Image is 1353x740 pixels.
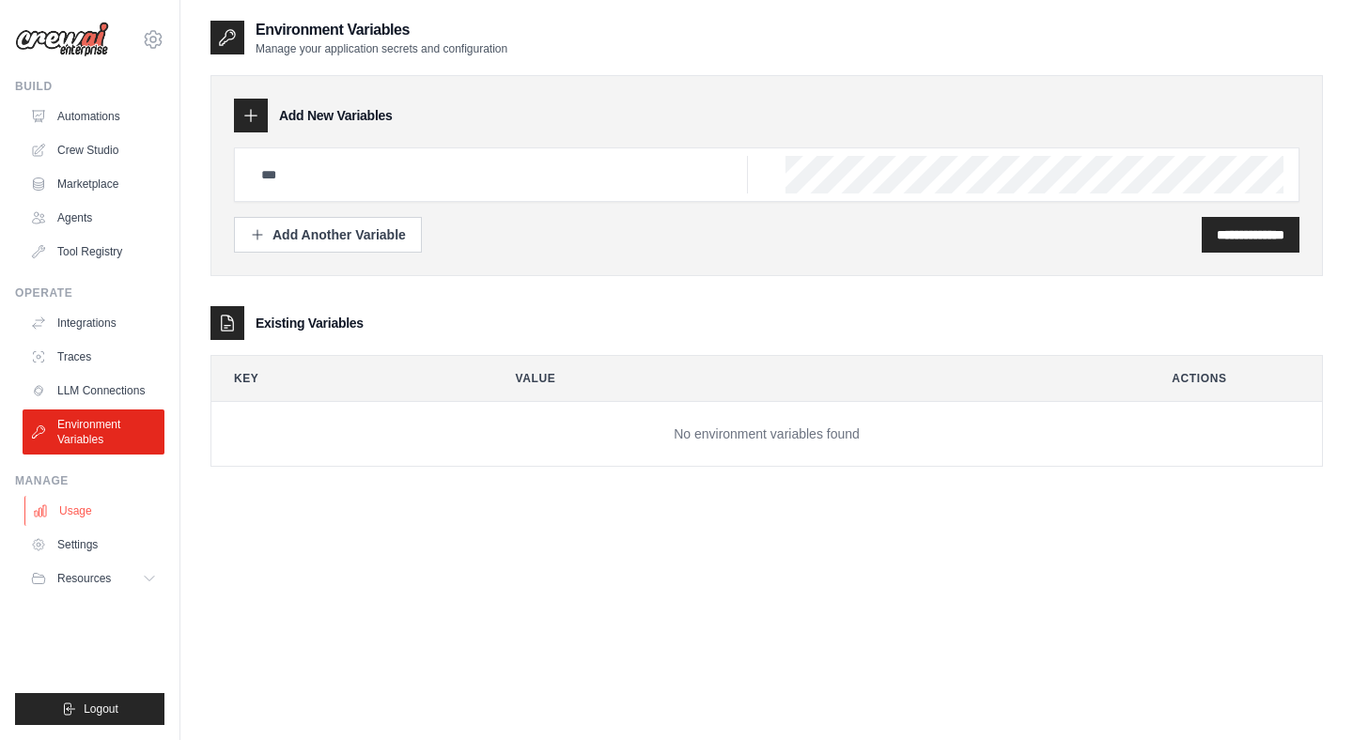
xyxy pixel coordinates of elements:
a: Integrations [23,308,164,338]
th: Actions [1149,356,1322,401]
h3: Add New Variables [279,106,393,125]
a: Traces [23,342,164,372]
span: Logout [84,701,118,717]
div: Build [15,79,164,94]
img: Logo [15,22,109,57]
a: Agents [23,203,164,233]
h3: Existing Variables [256,314,364,332]
a: Environment Variables [23,409,164,455]
div: Manage [15,473,164,488]
th: Value [493,356,1135,401]
th: Key [211,356,478,401]
a: Marketplace [23,169,164,199]
a: Crew Studio [23,135,164,165]
a: Settings [23,530,164,560]
a: Automations [23,101,164,131]
button: Resources [23,563,164,594]
div: Add Another Variable [250,225,406,244]
span: Resources [57,571,111,586]
td: No environment variables found [211,402,1322,467]
a: Usage [24,496,166,526]
div: Operate [15,285,164,301]
button: Logout [15,693,164,725]
a: Tool Registry [23,237,164,267]
button: Add Another Variable [234,217,422,253]
h2: Environment Variables [256,19,507,41]
p: Manage your application secrets and configuration [256,41,507,56]
a: LLM Connections [23,376,164,406]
